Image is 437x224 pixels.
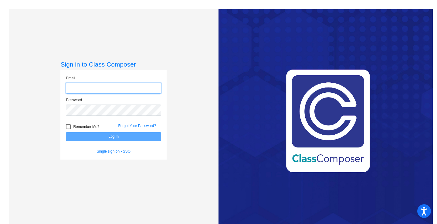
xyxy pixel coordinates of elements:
[60,60,167,68] h3: Sign in to Class Composer
[118,124,156,128] a: Forgot Your Password?
[66,97,82,103] label: Password
[73,123,99,130] span: Remember Me?
[66,132,161,141] button: Log In
[97,149,130,153] a: Single sign on - SSO
[66,75,75,81] label: Email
